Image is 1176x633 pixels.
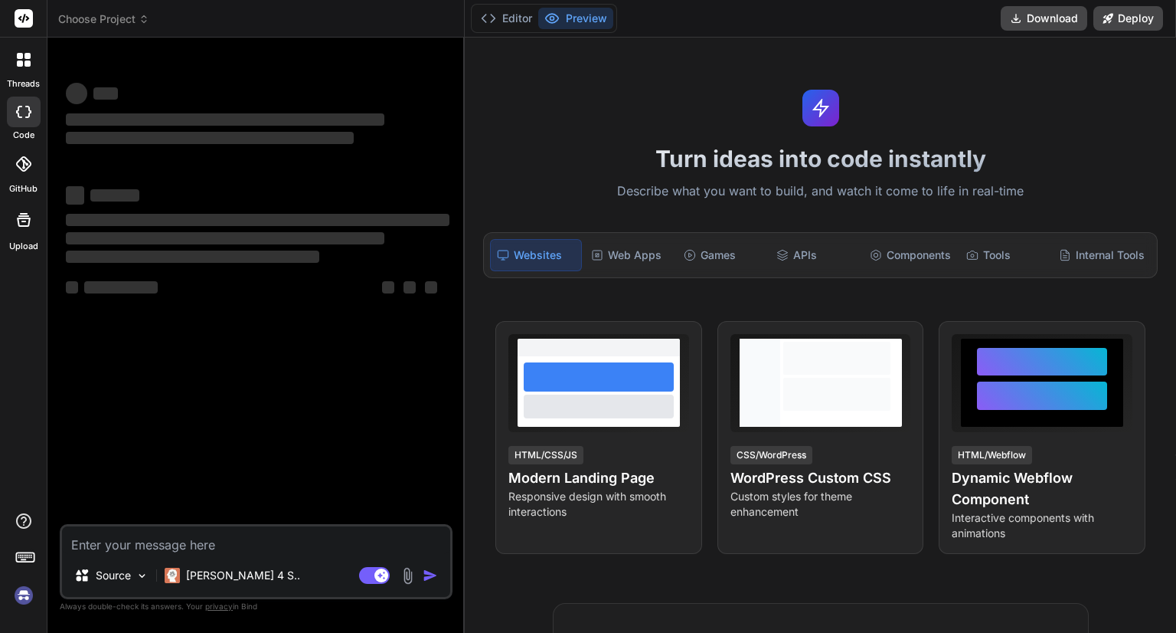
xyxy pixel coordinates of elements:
[425,281,437,294] span: ‌
[1001,6,1087,31] button: Download
[66,83,87,104] span: ‌
[9,240,38,253] label: Upload
[382,281,394,294] span: ‌
[136,569,149,582] img: Pick Models
[960,239,1050,271] div: Tools
[96,568,131,583] p: Source
[770,239,860,271] div: APIs
[13,129,34,142] label: code
[538,8,613,29] button: Preview
[475,8,538,29] button: Editor
[186,568,300,583] p: [PERSON_NAME] 4 S..
[678,239,767,271] div: Games
[11,582,37,608] img: signin
[403,281,416,294] span: ‌
[952,510,1132,541] p: Interactive components with animations
[1093,6,1163,31] button: Deploy
[474,182,1167,202] p: Describe what you want to build, and watch it come to life in real-time
[423,568,438,583] img: icon
[508,467,689,489] h4: Modern Landing Page
[490,239,581,271] div: Websites
[9,182,38,195] label: GitHub
[66,113,384,126] span: ‌
[66,214,449,226] span: ‌
[508,446,583,464] div: HTML/CSS/JS
[66,251,319,263] span: ‌
[474,145,1167,172] h1: Turn ideas into code instantly
[1053,239,1151,271] div: Internal Tools
[952,446,1032,464] div: HTML/Webflow
[730,489,911,520] p: Custom styles for theme enhancement
[93,87,118,100] span: ‌
[585,239,675,271] div: Web Apps
[66,132,354,144] span: ‌
[66,232,384,244] span: ‌
[84,281,158,294] span: ‌
[508,489,689,520] p: Responsive design with smooth interactions
[7,77,40,90] label: threads
[90,189,139,202] span: ‌
[205,602,233,611] span: privacy
[66,281,78,294] span: ‌
[864,239,957,271] div: Components
[399,567,416,585] img: attachment
[730,467,911,489] h4: WordPress Custom CSS
[952,467,1132,510] h4: Dynamic Webflow Component
[66,186,84,205] span: ‌
[60,599,452,614] p: Always double-check its answers. Your in Bind
[730,446,812,464] div: CSS/WordPress
[58,11,149,27] span: Choose Project
[165,568,180,583] img: Claude 4 Sonnet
